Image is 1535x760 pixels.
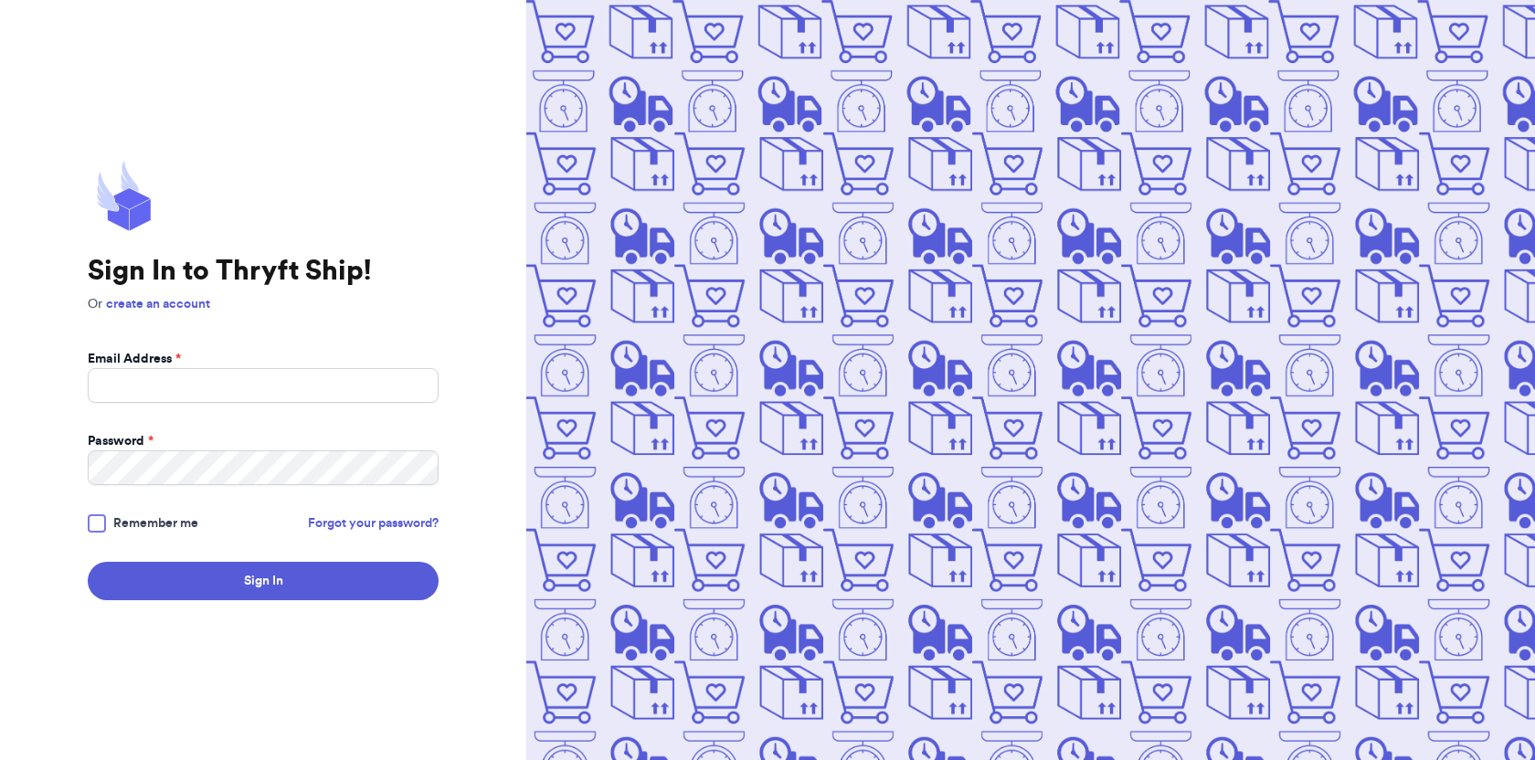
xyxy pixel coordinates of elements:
[88,255,439,288] h1: Sign In to Thryft Ship!
[88,350,181,368] label: Email Address
[88,295,439,313] p: Or
[308,514,439,533] a: Forgot your password?
[88,432,153,450] label: Password
[113,514,198,533] span: Remember me
[106,298,210,311] a: create an account
[88,562,439,600] button: Sign In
